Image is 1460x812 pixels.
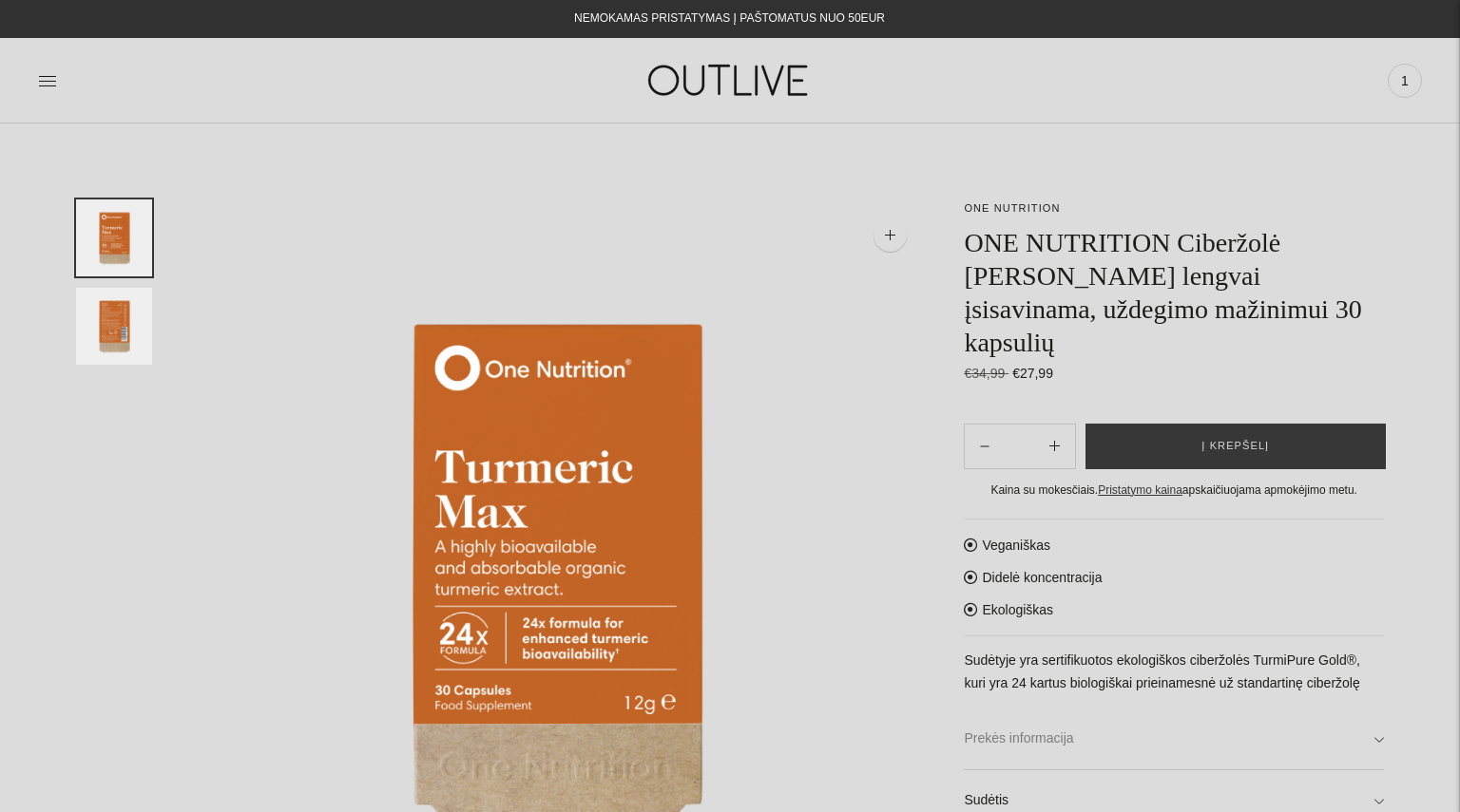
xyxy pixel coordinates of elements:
[964,481,1384,500] div: Kaina su mokesčiais. apskaičiuojama apmokėjimo metu.
[1034,424,1075,469] button: Subtract product quantity
[964,366,1009,381] s: €34,99
[76,288,152,365] button: Translation missing: en.general.accessibility.image_thumbail
[1388,60,1422,102] a: 1
[964,650,1384,695] p: Sudėtyje yra sertifikuotos ekologiškos ciberžolės TurmiPure Gold®, kuri yra 24 kartus biologiškai...
[964,202,1060,214] a: ONE NUTRITION
[1012,366,1053,381] span: €27,99
[1201,437,1269,456] span: Į krepšelį
[965,424,1005,469] button: Add product quantity
[1006,432,1034,460] input: Product quantity
[76,199,152,276] button: Translation missing: en.general.accessibility.image_thumbail
[1098,483,1182,497] a: Pristatymo kaina
[964,708,1384,769] a: Prekės informacija
[611,47,849,113] img: OUTLIVE
[574,8,885,30] div: NEMOKAMAS PRISTATYMAS Į PAŠTOMATUS NUO 50EUR
[1085,424,1386,469] button: Į krepšelį
[964,226,1384,359] h1: ONE NUTRITION Ciberžolė [PERSON_NAME] lengvai įsisavinama, uždegimo mažinimui 30 kapsulių
[1392,67,1418,94] span: 1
